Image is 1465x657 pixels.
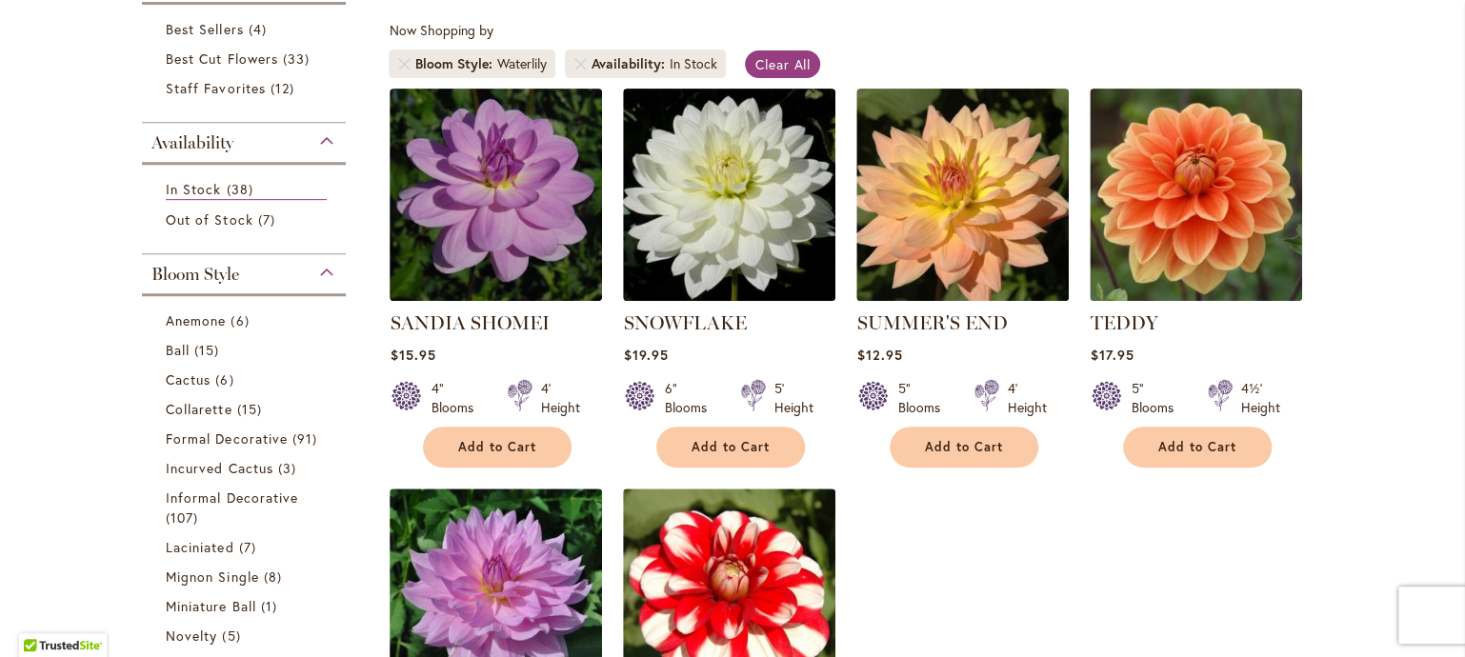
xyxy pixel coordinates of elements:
[925,439,1003,455] span: Add to Cart
[166,340,327,360] a: Ball 15
[222,626,245,646] span: 5
[166,488,298,507] span: Informal Decorative
[166,400,232,418] span: Collarette
[151,264,239,285] span: Bloom Style
[226,179,257,199] span: 38
[856,89,1069,301] img: SUMMER'S END
[166,49,327,69] a: Best Cut Flowers
[423,427,572,468] button: Add to Cart
[669,54,716,73] div: In Stock
[166,626,327,646] a: Novelty 5
[496,54,546,73] div: Waterlily
[283,49,314,69] span: 33
[166,310,327,330] a: Anemone 6
[166,627,217,645] span: Novelty
[166,209,327,229] a: Out of Stock 7
[166,458,327,478] a: Incurved Cactus 3
[166,20,244,38] span: Best Sellers
[1090,311,1157,334] a: TEDDY
[1131,379,1184,417] div: 5" Blooms
[166,537,327,557] a: Laciniated 7
[390,311,549,334] a: SANDIA SHOMEI
[856,287,1069,305] a: SUMMER'S END
[261,596,282,616] span: 1
[166,369,327,389] a: Cactus 6
[623,287,835,305] a: SNOWFLAKE
[166,19,327,39] a: Best Sellers
[1158,439,1236,455] span: Add to Cart
[745,50,820,78] a: Clear All
[458,439,536,455] span: Add to Cart
[623,89,835,301] img: SNOWFLAKE
[1090,287,1302,305] a: Teddy
[897,379,951,417] div: 5" Blooms
[890,427,1038,468] button: Add to Cart
[166,597,256,615] span: Miniature Ball
[390,346,435,364] span: $15.95
[166,567,259,586] span: Mignon Single
[856,346,902,364] span: $12.95
[398,58,410,70] a: Remove Bloom Style Waterlily
[166,459,273,477] span: Incurved Cactus
[166,538,234,556] span: Laciniated
[166,210,253,229] span: Out of Stock
[249,19,271,39] span: 4
[773,379,813,417] div: 5' Height
[692,439,770,455] span: Add to Cart
[166,567,327,587] a: Mignon Single 8
[414,54,496,73] span: Bloom Style
[151,132,233,153] span: Availability
[1090,89,1302,301] img: Teddy
[754,55,811,73] span: Clear All
[14,589,68,643] iframe: Launch Accessibility Center
[166,179,327,200] a: In Stock 38
[623,346,668,364] span: $19.95
[166,180,221,198] span: In Stock
[239,537,261,557] span: 7
[166,596,327,616] a: Miniature Ball 1
[166,488,327,528] a: Informal Decorative 107
[166,50,278,68] span: Best Cut Flowers
[292,428,322,448] span: 91
[166,370,211,388] span: Cactus
[278,458,301,478] span: 3
[574,58,586,70] a: Remove Availability In Stock
[389,21,492,39] span: Now Shopping by
[1007,379,1046,417] div: 4' Height
[264,567,287,587] span: 8
[664,379,717,417] div: 6" Blooms
[1090,346,1134,364] span: $17.95
[271,78,299,98] span: 12
[390,89,602,301] img: SANDIA SHOMEI
[1240,379,1279,417] div: 4½' Height
[231,310,253,330] span: 6
[431,379,484,417] div: 4" Blooms
[166,429,288,448] span: Formal Decorative
[656,427,805,468] button: Add to Cart
[623,311,746,334] a: SNOWFLAKE
[166,78,327,98] a: Staff Favorites
[166,428,327,448] a: Formal Decorative 91
[540,379,579,417] div: 4' Height
[390,287,602,305] a: SANDIA SHOMEI
[215,369,238,389] span: 6
[258,209,280,229] span: 7
[166,79,266,97] span: Staff Favorites
[166,508,203,528] span: 107
[166,399,327,419] a: Collarette 15
[1123,427,1272,468] button: Add to Cart
[166,341,190,359] span: Ball
[591,54,669,73] span: Availability
[856,311,1007,334] a: SUMMER'S END
[194,340,224,360] span: 15
[237,399,267,419] span: 15
[166,311,226,329] span: Anemone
